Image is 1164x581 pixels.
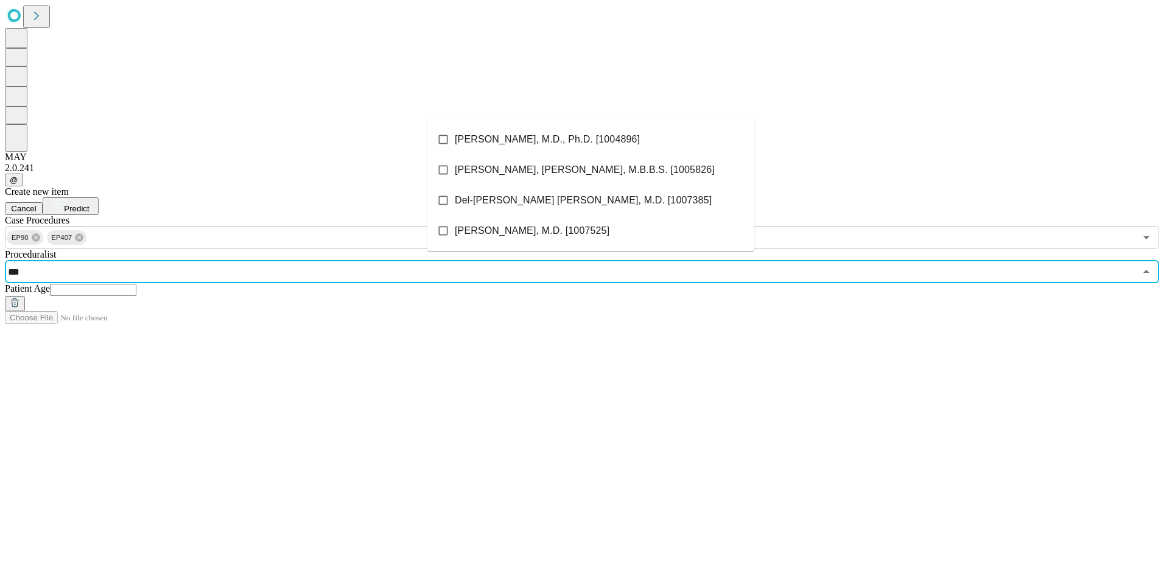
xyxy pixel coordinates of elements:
[7,231,33,245] span: EP90
[43,197,99,215] button: Predict
[47,230,87,245] div: EP407
[10,175,18,185] span: @
[455,224,609,238] span: [PERSON_NAME], M.D. [1007525]
[5,152,1159,163] div: MAY
[64,204,89,213] span: Predict
[5,163,1159,174] div: 2.0.241
[455,193,712,208] span: Del-[PERSON_NAME] [PERSON_NAME], M.D. [1007385]
[5,174,23,186] button: @
[1138,229,1155,246] button: Open
[5,186,69,197] span: Create new item
[5,215,69,225] span: Scheduled Procedure
[455,132,640,147] span: [PERSON_NAME], M.D., Ph.D. [1004896]
[7,230,43,245] div: EP90
[11,204,37,213] span: Cancel
[5,283,50,294] span: Patient Age
[1138,263,1155,280] button: Close
[5,249,56,259] span: Proceduralist
[47,231,77,245] span: EP407
[455,163,715,177] span: [PERSON_NAME], [PERSON_NAME], M.B.B.S. [1005826]
[5,202,43,215] button: Cancel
